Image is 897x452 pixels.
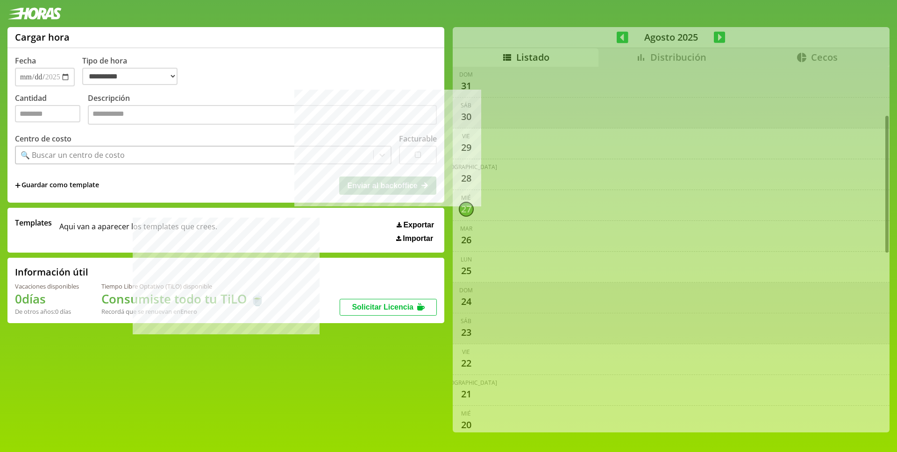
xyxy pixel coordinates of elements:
div: Vacaciones disponibles [15,282,79,290]
span: + [15,180,21,191]
label: Tipo de hora [82,56,185,86]
textarea: Descripción [88,105,437,125]
span: Aqui van a aparecer los templates que crees. [59,218,217,243]
input: Cantidad [15,105,80,122]
span: Templates [15,218,52,228]
span: Solicitar Licencia [352,303,413,311]
h1: Cargar hora [15,31,70,43]
span: Importar [403,234,433,243]
div: 🔍 Buscar un centro de costo [21,150,125,160]
label: Centro de costo [15,134,71,144]
b: Enero [180,307,197,316]
div: Recordá que se renuevan en [101,307,265,316]
label: Fecha [15,56,36,66]
button: Exportar [394,220,437,230]
span: +Guardar como template [15,180,99,191]
select: Tipo de hora [82,68,178,85]
button: Solicitar Licencia [340,299,437,316]
div: Tiempo Libre Optativo (TiLO) disponible [101,282,265,290]
span: Exportar [403,221,434,229]
h2: Información útil [15,266,88,278]
h1: Consumiste todo tu TiLO 🍵 [101,290,265,307]
div: De otros años: 0 días [15,307,79,316]
label: Facturable [399,134,437,144]
h1: 0 días [15,290,79,307]
label: Cantidad [15,93,88,127]
label: Descripción [88,93,437,127]
img: logotipo [7,7,62,20]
